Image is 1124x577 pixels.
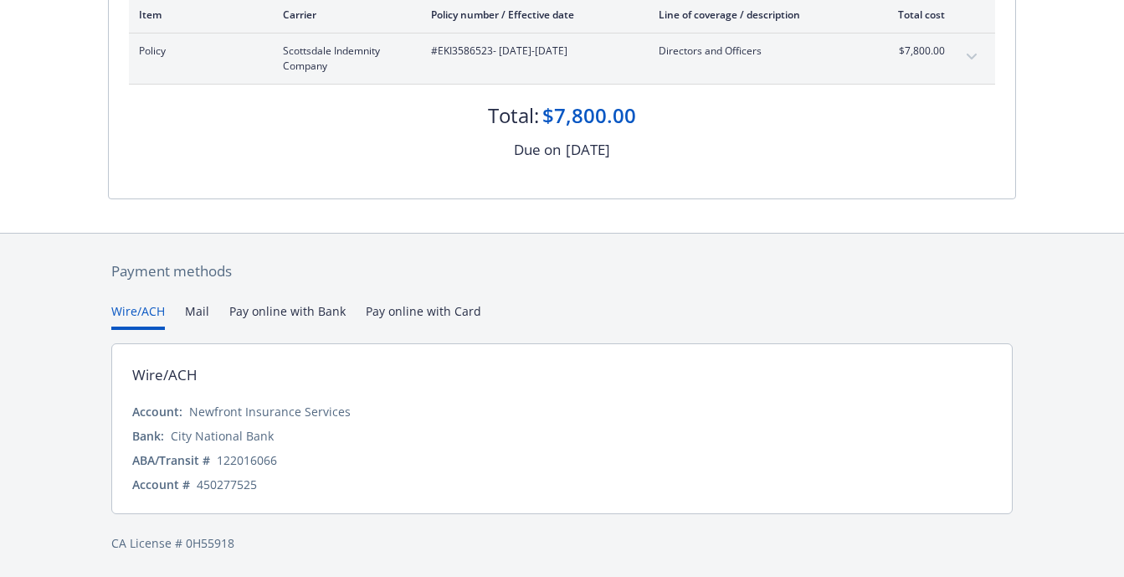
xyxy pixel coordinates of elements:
div: Payment methods [111,260,1013,282]
span: Directors and Officers [659,44,855,59]
div: PolicyScottsdale Indemnity Company#EKI3586523- [DATE]-[DATE]Directors and Officers$7,800.00expand... [129,33,995,84]
div: 122016066 [217,451,277,469]
div: Bank: [132,427,164,445]
button: Mail [185,302,209,330]
span: Scottsdale Indemnity Company [283,44,404,74]
div: $7,800.00 [542,101,636,130]
div: Account # [132,476,190,493]
div: Due on [514,139,561,161]
div: Account: [132,403,182,420]
button: expand content [958,44,985,70]
span: Policy [139,44,256,59]
div: Total cost [882,8,945,22]
span: #EKI3586523 - [DATE]-[DATE] [431,44,632,59]
div: Line of coverage / description [659,8,855,22]
div: 450277525 [197,476,257,493]
div: [DATE] [566,139,610,161]
div: CA License # 0H55918 [111,534,1013,552]
button: Pay online with Bank [229,302,346,330]
div: Item [139,8,256,22]
div: Newfront Insurance Services [189,403,351,420]
div: Wire/ACH [132,364,198,386]
span: $7,800.00 [882,44,945,59]
div: Carrier [283,8,404,22]
div: Total: [488,101,539,130]
div: City National Bank [171,427,274,445]
div: ABA/Transit # [132,451,210,469]
button: Wire/ACH [111,302,165,330]
button: Pay online with Card [366,302,481,330]
div: Policy number / Effective date [431,8,632,22]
